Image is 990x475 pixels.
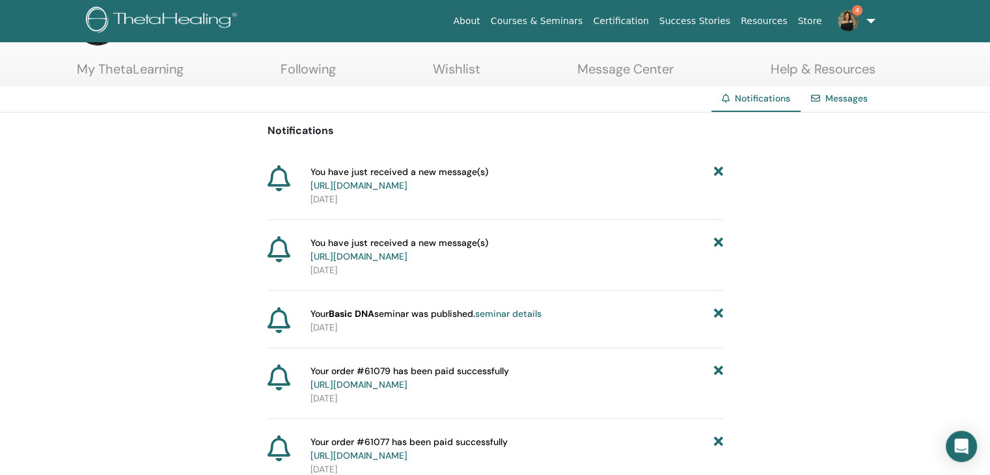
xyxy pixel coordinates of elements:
span: You have just received a new message(s) [310,165,488,193]
a: seminar details [475,308,542,319]
span: Your order #61079 has been paid successfully [310,364,509,392]
a: [URL][DOMAIN_NAME] [310,379,407,390]
a: My ThetaLearning [77,61,184,87]
a: Certification [588,9,653,33]
a: Resources [736,9,793,33]
a: Messages [825,92,868,104]
p: [DATE] [310,193,723,206]
strong: Basic DNA [329,308,374,319]
span: You have just received a new message(s) [310,236,488,264]
a: Success Stories [654,9,736,33]
a: Following [281,61,336,87]
a: About [448,9,485,33]
img: logo.png [86,7,241,36]
p: [DATE] [310,321,723,334]
a: Help & Resources [771,61,875,87]
p: Notifications [268,123,723,139]
p: [DATE] [310,392,723,405]
a: [URL][DOMAIN_NAME] [310,251,407,262]
div: Open Intercom Messenger [946,431,977,462]
a: [URL][DOMAIN_NAME] [310,450,407,461]
img: default.jpg [838,10,859,31]
span: 4 [852,5,862,16]
span: Your seminar was published. [310,307,542,321]
a: Message Center [577,61,674,87]
p: [DATE] [310,264,723,277]
a: Wishlist [433,61,480,87]
a: Courses & Seminars [486,9,588,33]
a: [URL][DOMAIN_NAME] [310,180,407,191]
span: Notifications [735,92,790,104]
a: Store [793,9,827,33]
span: Your order #61077 has been paid successfully [310,435,508,463]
